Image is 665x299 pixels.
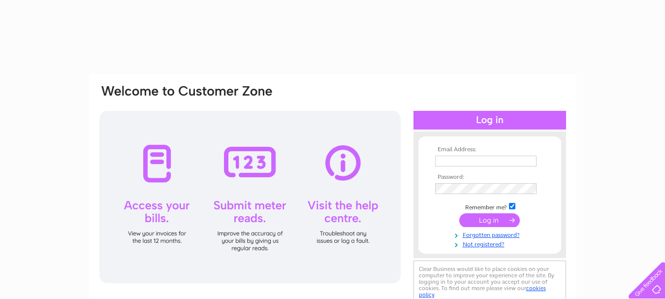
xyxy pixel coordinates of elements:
[419,285,546,298] a: cookies policy
[459,213,520,227] input: Submit
[435,230,547,239] a: Forgotten password?
[433,174,547,181] th: Password:
[433,201,547,211] td: Remember me?
[435,239,547,248] a: Not registered?
[433,146,547,153] th: Email Address:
